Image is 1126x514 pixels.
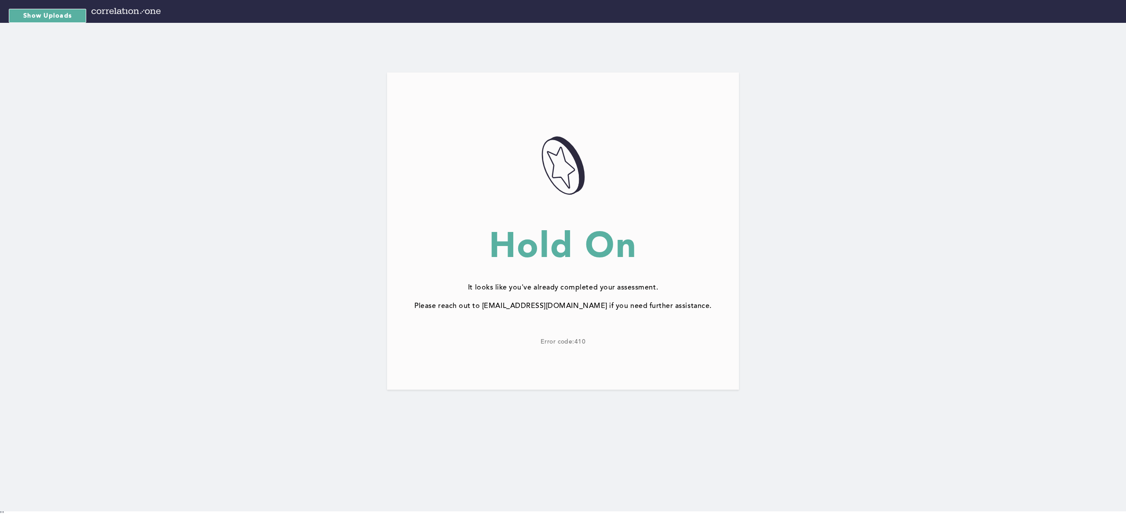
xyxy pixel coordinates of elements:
[91,8,161,14] img: tenant-logo-c1.png
[387,228,739,263] div: Hold On
[541,339,586,346] div: Error code: 410
[387,284,739,292] div: It looks like you've already completed your assessment.
[387,302,739,310] div: Please reach out to [EMAIL_ADDRESS][DOMAIN_NAME] if you need further assistance.
[9,9,86,23] button: Show Uploads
